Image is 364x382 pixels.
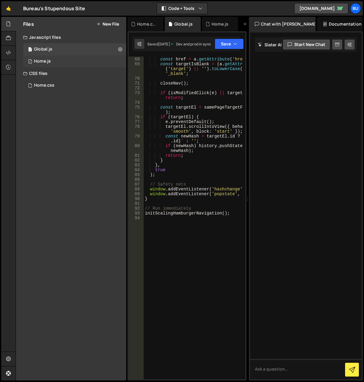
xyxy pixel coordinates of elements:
div: Chat with [PERSON_NAME] [249,17,316,31]
div: 73 [129,91,144,100]
button: Save [215,39,244,49]
div: 80 [129,143,144,153]
div: Saved [147,42,170,47]
button: Code + Tools [157,3,207,14]
div: 92 [129,206,144,211]
div: 84 [129,168,144,172]
div: 85 [129,172,144,177]
h2: Slater AI [258,42,282,48]
div: Home.js [34,59,51,64]
div: Home.css [137,21,156,27]
div: 16519/44820.css [23,79,126,91]
a: Bu [350,3,361,14]
div: 83 [129,163,144,168]
div: Documentation [317,17,363,31]
div: 89 [129,192,144,196]
div: Dev and prod in sync [170,42,211,47]
a: 🤙 [1,1,16,16]
span: 1 [28,60,32,64]
div: 93 [129,211,144,216]
div: 75 [129,105,144,115]
div: 68 [129,57,144,62]
div: 76 [129,115,144,119]
div: 90 [129,196,144,201]
div: 81 [129,153,144,158]
div: 78 [129,124,144,134]
div: CSS files [16,67,126,79]
div: Home.js [212,21,228,27]
div: 79 [129,134,144,143]
div: New File [243,21,268,27]
div: Global.js [34,47,52,52]
div: Global.js [174,21,193,27]
div: 72 [129,86,144,91]
div: 88 [129,187,144,192]
div: 87 [129,182,144,187]
button: New File [96,22,119,26]
div: Bureau's Stupendous Site [23,5,85,12]
div: 82 [129,158,144,163]
div: 91 [129,201,144,206]
div: [DATE] [158,42,170,47]
button: Start new chat [283,39,330,50]
div: 69 [129,62,144,76]
h2: Files [23,21,34,27]
div: 16519/44819.js [23,43,126,55]
div: 74 [129,100,144,105]
div: 77 [129,119,144,124]
div: 16519/44818.js [23,55,126,67]
div: 94 [129,216,144,220]
div: Home.css [34,83,54,88]
div: 71 [129,81,144,86]
div: 86 [129,177,144,182]
span: 1 [28,48,32,52]
div: Javascript files [16,31,126,43]
a: [DOMAIN_NAME] [294,3,348,14]
div: 70 [129,76,144,81]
